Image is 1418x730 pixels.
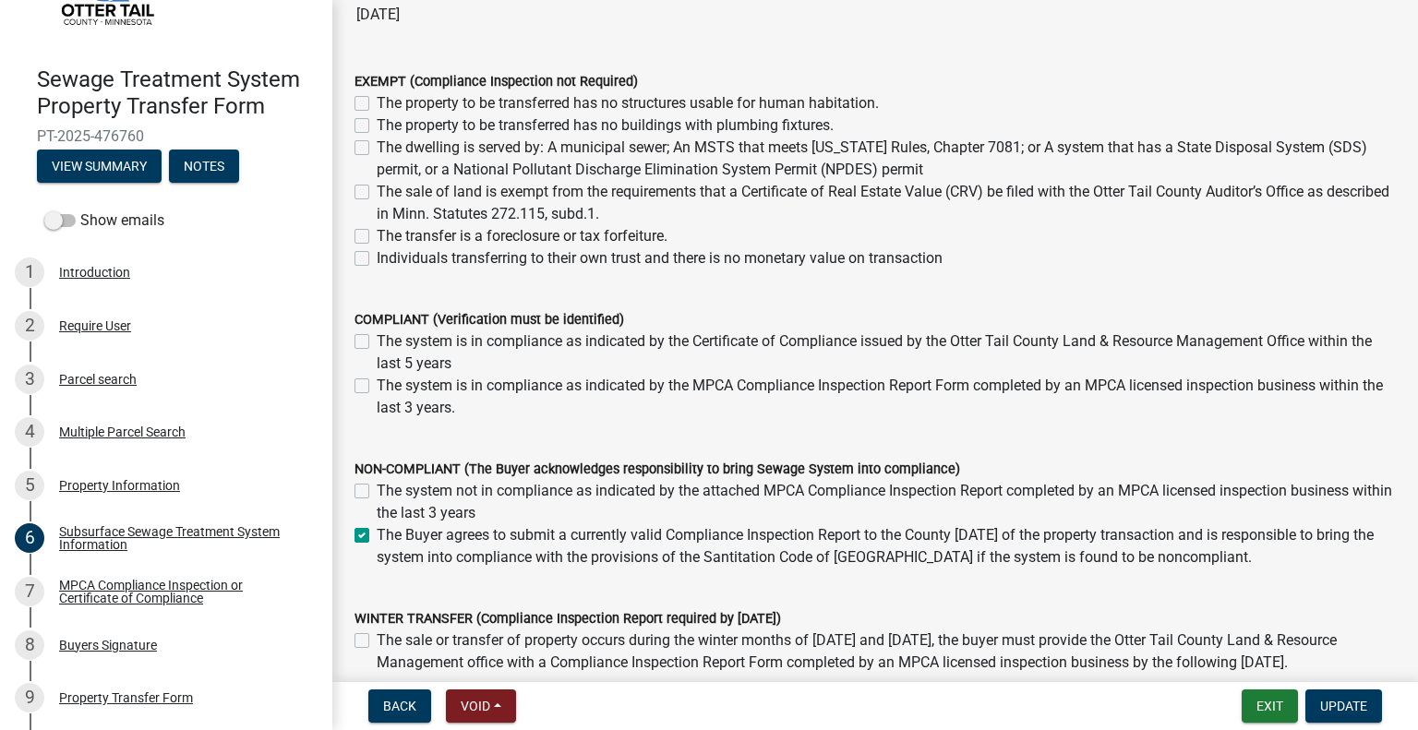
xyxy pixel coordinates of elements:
[461,699,490,713] span: Void
[377,480,1396,524] label: The system not in compliance as indicated by the attached MPCA Compliance Inspection Report compl...
[354,613,781,626] label: WINTER TRANSFER (Compliance Inspection Report required by [DATE])
[37,150,162,183] button: View Summary
[377,92,879,114] label: The property to be transferred has no structures usable for human habitation.
[59,691,193,704] div: Property Transfer Form
[37,160,162,174] wm-modal-confirm: Summary
[1305,689,1382,723] button: Update
[15,523,44,553] div: 6
[44,209,164,232] label: Show emails
[446,689,516,723] button: Void
[377,137,1396,181] label: The dwelling is served by: A municipal sewer; An MSTS that meets [US_STATE] Rules, Chapter 7081; ...
[15,577,44,606] div: 7
[354,314,624,327] label: COMPLIANT (Verification must be identified)
[377,181,1396,225] label: The sale of land is exempt from the requirements that a Certificate of Real Estate Value (CRV) be...
[1242,689,1298,723] button: Exit
[1320,699,1367,713] span: Update
[15,630,44,660] div: 8
[59,479,180,492] div: Property Information
[377,375,1396,419] label: The system is in compliance as indicated by the MPCA Compliance Inspection Report Form completed ...
[15,683,44,712] div: 9
[59,266,130,279] div: Introduction
[368,689,431,723] button: Back
[354,76,638,89] label: EXEMPT (Compliance Inspection not Required)
[377,629,1396,674] label: The sale or transfer of property occurs during the winter months of [DATE] and [DATE], the buyer ...
[59,319,131,332] div: Require User
[59,425,186,438] div: Multiple Parcel Search
[383,699,416,713] span: Back
[15,365,44,394] div: 3
[377,225,667,247] label: The transfer is a foreclosure or tax forfeiture.
[37,127,295,145] span: PT-2025-476760
[15,311,44,341] div: 2
[15,257,44,287] div: 1
[15,471,44,500] div: 5
[169,160,239,174] wm-modal-confirm: Notes
[377,114,834,137] label: The property to be transferred has no buildings with plumbing fixtures.
[37,66,318,120] h4: Sewage Treatment System Property Transfer Form
[59,525,303,551] div: Subsurface Sewage Treatment System Information
[377,247,943,269] label: Individuals transferring to their own trust and there is no monetary value on transaction
[377,524,1396,568] label: The Buyer agrees to submit a currently valid Compliance Inspection Report to the County [DATE] of...
[59,639,157,652] div: Buyers Signature
[59,373,137,386] div: Parcel search
[59,579,303,604] div: MPCA Compliance Inspection or Certificate of Compliance
[377,330,1396,375] label: The system is in compliance as indicated by the Certificate of Compliance issued by the Otter Tai...
[15,417,44,447] div: 4
[354,463,960,476] label: NON-COMPLIANT (The Buyer acknowledges responsibility to bring Sewage System into compliance)
[169,150,239,183] button: Notes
